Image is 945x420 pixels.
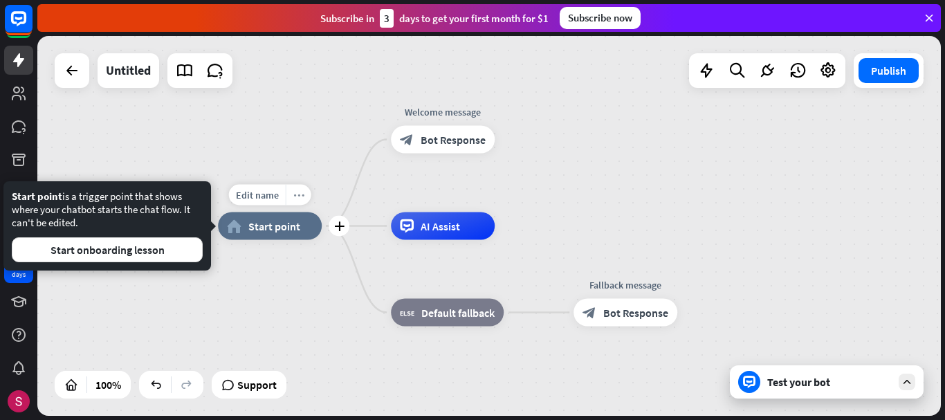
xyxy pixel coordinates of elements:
[421,219,460,233] span: AI Assist
[334,221,345,231] i: plus
[320,9,549,28] div: Subscribe in days to get your first month for $1
[582,306,596,320] i: block_bot_response
[603,306,668,320] span: Bot Response
[380,9,394,28] div: 3
[400,306,414,320] i: block_fallback
[236,189,279,201] span: Edit name
[12,190,62,203] span: Start point
[421,133,486,147] span: Bot Response
[767,375,892,389] div: Test your bot
[563,278,688,292] div: Fallback message
[293,190,304,200] i: more_horiz
[421,306,495,320] span: Default fallback
[106,53,151,88] div: Untitled
[237,374,277,396] span: Support
[12,190,203,262] div: is a trigger point that shows where your chatbot starts the chat flow. It can't be edited.
[11,6,53,47] button: Open LiveChat chat widget
[91,374,125,396] div: 100%
[227,219,241,233] i: home_2
[12,270,26,280] div: days
[400,133,414,147] i: block_bot_response
[12,237,203,262] button: Start onboarding lesson
[859,58,919,83] button: Publish
[248,219,300,233] span: Start point
[380,105,505,119] div: Welcome message
[560,7,641,29] div: Subscribe now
